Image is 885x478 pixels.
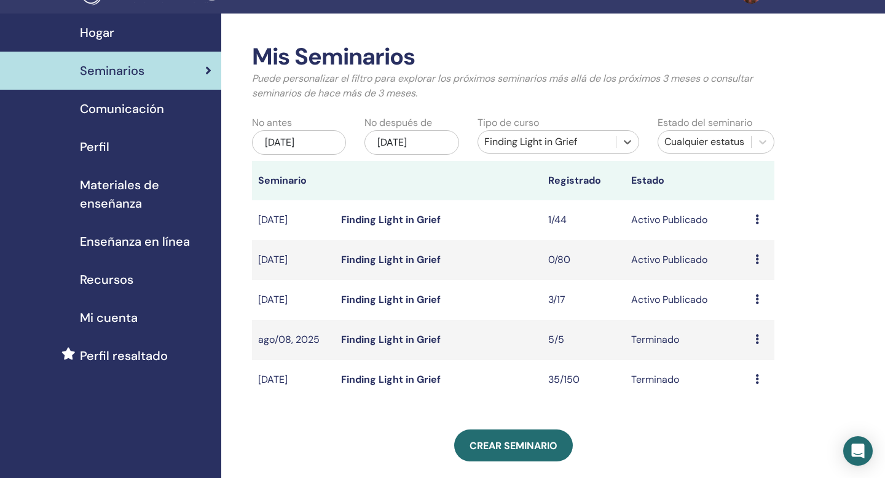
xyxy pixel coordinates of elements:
span: Perfil [80,138,109,156]
td: [DATE] [252,360,335,400]
th: Estado [625,161,749,200]
div: [DATE] [252,130,346,155]
span: Mi cuenta [80,308,138,327]
span: Perfil resaltado [80,347,168,365]
p: Puede personalizar el filtro para explorar los próximos seminarios más allá de los próximos 3 mes... [252,71,774,101]
span: Seminarios [80,61,144,80]
td: 1/44 [542,200,625,240]
label: No antes [252,116,292,130]
td: [DATE] [252,280,335,320]
span: Enseñanza en línea [80,232,190,251]
span: Comunicación [80,100,164,118]
td: 35/150 [542,360,625,400]
td: 3/17 [542,280,625,320]
td: Activo Publicado [625,200,749,240]
td: 5/5 [542,320,625,360]
span: Recursos [80,270,133,289]
a: Finding Light in Grief [341,253,441,266]
a: Finding Light in Grief [341,333,441,346]
div: Cualquier estatus [664,135,745,149]
h2: Mis Seminarios [252,43,774,71]
a: Crear seminario [454,429,573,461]
td: [DATE] [252,240,335,280]
td: ago/08, 2025 [252,320,335,360]
div: Open Intercom Messenger [843,436,873,466]
td: Terminado [625,320,749,360]
div: Finding Light in Grief [484,135,610,149]
a: Finding Light in Grief [341,213,441,226]
label: Tipo de curso [478,116,539,130]
div: [DATE] [364,130,458,155]
span: Materiales de enseñanza [80,176,211,213]
label: No después de [364,116,432,130]
span: Hogar [80,23,114,42]
td: Activo Publicado [625,280,749,320]
td: [DATE] [252,200,335,240]
a: Finding Light in Grief [341,373,441,386]
a: Finding Light in Grief [341,293,441,306]
th: Seminario [252,161,335,200]
td: Terminado [625,360,749,400]
label: Estado del seminario [658,116,752,130]
span: Crear seminario [470,439,557,452]
th: Registrado [542,161,625,200]
td: 0/80 [542,240,625,280]
td: Activo Publicado [625,240,749,280]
